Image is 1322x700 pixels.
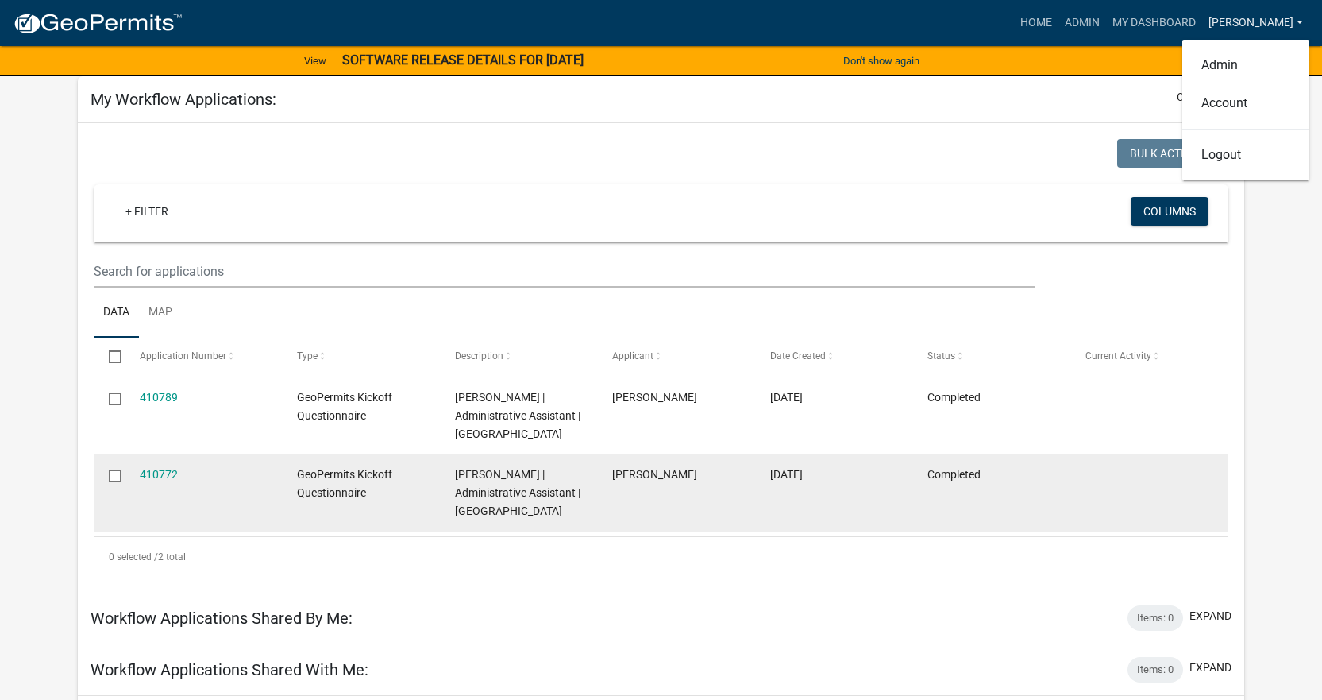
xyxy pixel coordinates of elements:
div: Items: 0 [1127,657,1183,683]
a: 410772 [140,468,178,481]
datatable-header-cell: Description [440,338,598,376]
datatable-header-cell: Status [912,338,1070,376]
span: Completed [927,391,981,404]
a: Data [94,288,139,338]
span: Annie Nugent | Administrative Assistant | Johnson County Secondary Roads [455,391,580,440]
datatable-header-cell: Type [282,338,440,376]
span: Annie Nugent | Administrative Assistant | Johnson County Secondary Roads [455,468,580,517]
button: Columns [1131,197,1208,226]
a: Account [1182,84,1309,122]
button: expand [1189,608,1231,625]
h5: My Workflow Applications: [91,90,276,109]
span: Application Number [140,350,226,362]
a: Logout [1182,136,1309,174]
button: Don't show again [837,48,926,74]
a: Admin [1182,46,1309,84]
h5: Workflow Applications Shared With Me: [91,660,368,679]
span: 04/24/2025 [770,468,803,481]
a: [PERSON_NAME] [1202,8,1309,38]
datatable-header-cell: Applicant [597,338,755,376]
a: My Dashboard [1106,8,1202,38]
a: + Filter [113,197,181,226]
datatable-header-cell: Select [94,338,124,376]
span: Applicant [612,350,653,362]
div: [PERSON_NAME] [1182,40,1309,180]
span: GeoPermits Kickoff Questionnaire [297,468,392,499]
a: Admin [1058,8,1106,38]
span: Current Activity [1085,350,1151,362]
span: Annie Nugent [612,391,697,404]
button: expand [1189,659,1231,676]
a: Home [1014,8,1058,38]
a: View [298,48,333,74]
span: Completed [927,468,981,481]
span: Description [455,350,503,362]
span: Date Created [770,350,826,362]
span: 04/24/2025 [770,391,803,404]
a: 410789 [140,391,178,404]
div: 2 total [94,537,1228,577]
span: Status [927,350,955,362]
span: Type [297,350,318,362]
div: Items: 0 [1127,605,1183,631]
datatable-header-cell: Current Activity [1070,338,1228,376]
h5: Workflow Applications Shared By Me: [91,609,353,628]
button: Bulk Actions [1117,139,1228,168]
span: GeoPermits Kickoff Questionnaire [297,391,392,422]
div: collapse [78,123,1244,593]
strong: SOFTWARE RELEASE DETAILS FOR [DATE] [342,52,584,68]
a: Map [139,288,182,338]
span: 0 selected / [109,551,158,563]
span: Annie Nugent [612,468,697,481]
datatable-header-cell: Application Number [125,338,283,376]
input: Search for applications [94,255,1035,288]
button: collapse [1177,89,1231,106]
datatable-header-cell: Date Created [755,338,913,376]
